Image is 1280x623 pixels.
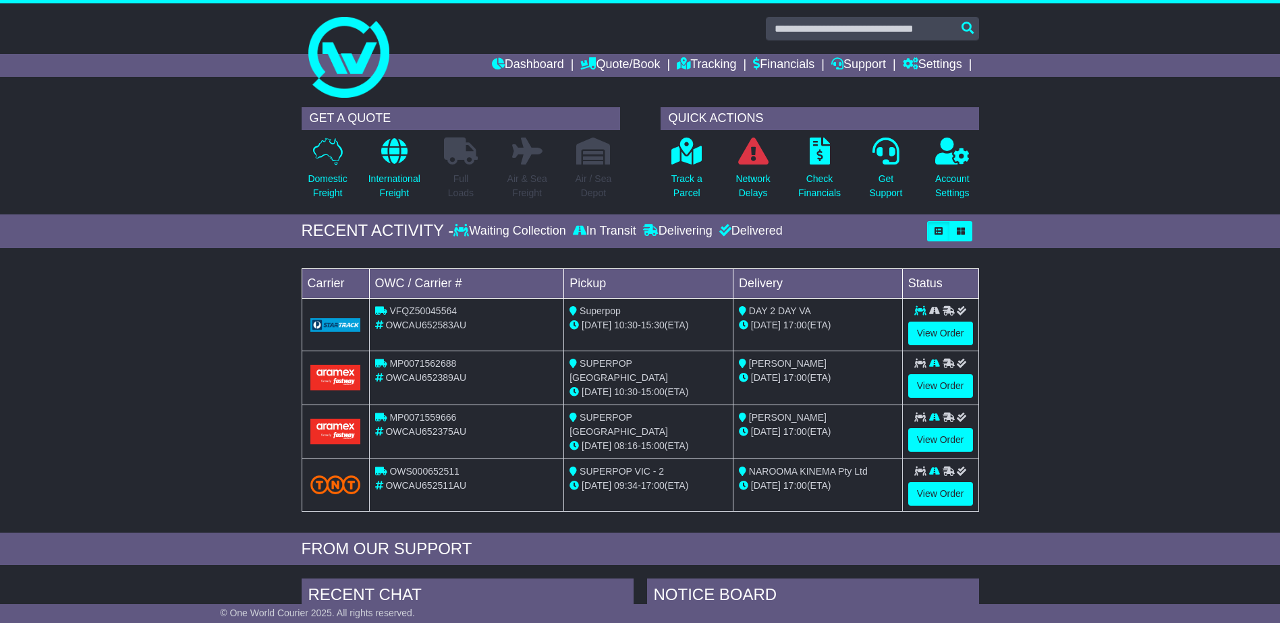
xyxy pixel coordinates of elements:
[751,320,781,330] span: [DATE]
[671,137,703,208] a: Track aParcel
[580,466,664,477] span: SUPERPOP VIC - 2
[749,305,811,316] span: DAY 2 DAY VA
[582,480,611,491] span: [DATE]
[735,172,770,200] p: Network Delays
[310,318,361,332] img: GetCarrierServiceLogo
[580,54,660,77] a: Quote/Book
[368,172,420,200] p: International Freight
[641,440,665,451] span: 15:00
[569,358,668,383] span: SUPERPOP [GEOGRAPHIC_DATA]
[302,107,620,130] div: GET A QUOTE
[739,318,897,332] div: (ETA)
[302,268,369,298] td: Carrier
[783,480,807,491] span: 17:00
[564,268,733,298] td: Pickup
[753,54,814,77] a: Financials
[444,172,478,200] p: Full Loads
[677,54,736,77] a: Tracking
[614,480,638,491] span: 09:34
[307,137,347,208] a: DomesticFreight
[302,578,634,615] div: RECENT CHAT
[220,607,415,618] span: © One World Courier 2025. All rights reserved.
[302,221,454,241] div: RECENT ACTIVITY -
[647,578,979,615] div: NOTICE BOARD
[310,475,361,494] img: TNT_Domestic.png
[908,322,973,345] a: View Order
[580,305,621,316] span: Superpop
[903,54,962,77] a: Settings
[569,439,727,453] div: - (ETA)
[569,318,727,332] div: - (ETA)
[385,320,466,330] span: OWCAU652583AU
[831,54,886,77] a: Support
[908,482,973,506] a: View Order
[798,137,841,208] a: CheckFinancials
[569,412,668,437] span: SUPERPOP [GEOGRAPHIC_DATA]
[389,358,456,369] span: MP0071562688
[751,480,781,491] span: [DATE]
[302,539,979,559] div: FROM OUR SUPPORT
[902,268,978,298] td: Status
[661,107,979,130] div: QUICK ACTIONS
[569,479,727,493] div: - (ETA)
[641,320,665,330] span: 15:30
[582,440,611,451] span: [DATE]
[453,224,569,239] div: Waiting Collection
[640,224,716,239] div: Delivering
[308,172,347,200] p: Domestic Freight
[576,172,612,200] p: Air / Sea Depot
[798,172,841,200] p: Check Financials
[385,372,466,383] span: OWCAU652389AU
[751,426,781,437] span: [DATE]
[935,172,970,200] p: Account Settings
[783,426,807,437] span: 17:00
[310,365,361,390] img: Aramex.png
[389,305,457,316] span: VFQZ50045564
[749,358,827,369] span: [PERSON_NAME]
[908,428,973,452] a: View Order
[385,426,466,437] span: OWCAU652375AU
[751,372,781,383] span: [DATE]
[868,137,903,208] a: GetSupport
[739,425,897,439] div: (ETA)
[641,386,665,397] span: 15:00
[716,224,783,239] div: Delivered
[749,412,827,423] span: [PERSON_NAME]
[385,480,466,491] span: OWCAU652511AU
[507,172,547,200] p: Air & Sea Freight
[908,374,973,398] a: View Order
[935,137,970,208] a: AccountSettings
[569,385,727,399] div: - (ETA)
[369,268,564,298] td: OWC / Carrier #
[614,440,638,451] span: 08:16
[735,137,771,208] a: NetworkDelays
[614,320,638,330] span: 10:30
[733,268,902,298] td: Delivery
[389,412,456,423] span: MP0071559666
[749,466,868,477] span: NAROOMA KINEMA Pty Ltd
[869,172,902,200] p: Get Support
[582,320,611,330] span: [DATE]
[739,479,897,493] div: (ETA)
[739,371,897,385] div: (ETA)
[492,54,564,77] a: Dashboard
[641,480,665,491] span: 17:00
[569,224,640,239] div: In Transit
[614,386,638,397] span: 10:30
[783,372,807,383] span: 17:00
[671,172,702,200] p: Track a Parcel
[783,320,807,330] span: 17:00
[368,137,421,208] a: InternationalFreight
[389,466,460,477] span: OWS000652511
[582,386,611,397] span: [DATE]
[310,419,361,444] img: Aramex.png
